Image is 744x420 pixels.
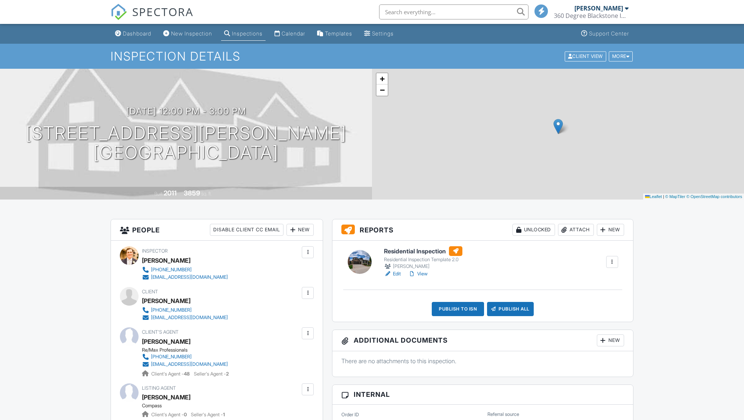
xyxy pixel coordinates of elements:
[126,106,246,116] h3: [DATE] 12:00 pm - 3:00 pm
[554,12,629,19] div: 360 Degree Blackstone Inspections
[142,306,228,314] a: [PHONE_NUMBER]
[164,189,177,197] div: 2011
[160,27,215,41] a: New Inspection
[282,30,305,37] div: Calendar
[151,371,191,377] span: Client's Agent -
[151,274,228,280] div: [EMAIL_ADDRESS][DOMAIN_NAME]
[221,27,266,41] a: Inspections
[645,194,662,199] a: Leaflet
[487,302,534,316] div: Publish All
[589,30,629,37] div: Support Center
[325,30,352,37] div: Templates
[142,353,228,361] a: [PHONE_NUMBER]
[663,194,664,199] span: |
[487,411,519,418] label: Referral source
[151,315,228,321] div: [EMAIL_ADDRESS][DOMAIN_NAME]
[272,27,308,41] a: Calendar
[565,51,606,61] div: Client View
[286,224,314,236] div: New
[26,123,347,163] h1: [STREET_ADDRESS][PERSON_NAME] [GEOGRAPHIC_DATA]
[554,119,563,134] img: Marker
[142,403,225,409] div: Compass
[665,194,685,199] a: © MapTiler
[184,412,187,417] strong: 0
[376,84,388,96] a: Zoom out
[151,267,192,273] div: [PHONE_NUMBER]
[154,191,162,197] span: Built
[686,194,742,199] a: © OpenStreetMap contributors
[609,51,633,61] div: More
[384,246,462,256] h6: Residential Inspection
[111,10,193,26] a: SPECTORA
[142,336,190,347] a: [PERSON_NAME]
[151,307,192,313] div: [PHONE_NUMBER]
[132,4,193,19] span: SPECTORA
[332,385,633,404] h3: Internal
[558,224,594,236] div: Attach
[361,27,397,41] a: Settings
[142,329,179,335] span: Client's Agent
[142,314,228,321] a: [EMAIL_ADDRESS][DOMAIN_NAME]
[142,347,234,353] div: Re/Max Professionals
[408,270,428,278] a: View
[341,357,624,365] p: There are no attachments to this inspection.
[151,354,192,360] div: [PHONE_NUMBER]
[142,266,228,274] a: [PHONE_NUMBER]
[184,371,190,377] strong: 48
[151,412,188,417] span: Client's Agent -
[111,219,323,241] h3: People
[123,30,151,37] div: Dashboard
[112,27,154,41] a: Dashboard
[142,289,158,294] span: Client
[372,30,394,37] div: Settings
[597,334,624,346] div: New
[184,189,200,197] div: 3859
[142,274,228,281] a: [EMAIL_ADDRESS][DOMAIN_NAME]
[223,412,225,417] strong: 1
[380,74,385,83] span: +
[142,248,168,254] span: Inspector
[384,246,462,270] a: Residential Inspection Residential Inspection Template 2.0 [PERSON_NAME]
[512,224,555,236] div: Unlocked
[111,50,633,63] h1: Inspection Details
[142,295,190,306] div: [PERSON_NAME]
[564,53,608,59] a: Client View
[142,255,190,266] div: [PERSON_NAME]
[341,411,359,418] label: Order ID
[578,27,632,41] a: Support Center
[597,224,624,236] div: New
[142,361,228,368] a: [EMAIL_ADDRESS][DOMAIN_NAME]
[210,224,283,236] div: Disable Client CC Email
[142,392,190,403] a: [PERSON_NAME]
[332,330,633,351] h3: Additional Documents
[151,361,228,367] div: [EMAIL_ADDRESS][DOMAIN_NAME]
[191,412,225,417] span: Seller's Agent -
[232,30,263,37] div: Inspections
[574,4,623,12] div: [PERSON_NAME]
[142,385,176,391] span: Listing Agent
[201,191,212,197] span: sq. ft.
[376,73,388,84] a: Zoom in
[226,371,229,377] strong: 2
[432,302,484,316] div: Publish to ISN
[384,270,401,278] a: Edit
[384,263,462,270] div: [PERSON_NAME]
[171,30,212,37] div: New Inspection
[111,4,127,20] img: The Best Home Inspection Software - Spectora
[314,27,355,41] a: Templates
[194,371,229,377] span: Seller's Agent -
[384,257,462,263] div: Residential Inspection Template 2.0
[379,4,528,19] input: Search everything...
[380,85,385,95] span: −
[332,219,633,241] h3: Reports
